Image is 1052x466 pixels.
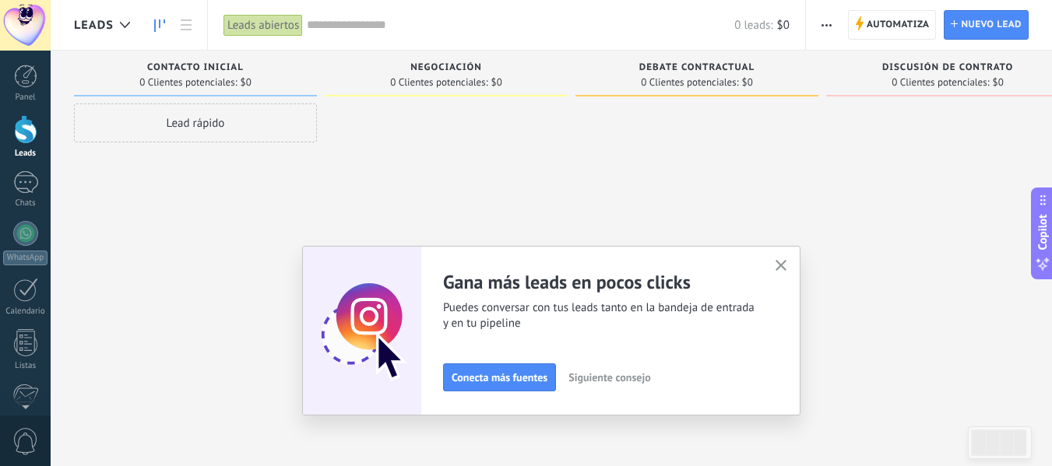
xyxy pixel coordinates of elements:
span: Nuevo lead [961,11,1022,39]
button: Conecta más fuentes [443,363,556,391]
div: WhatsApp [3,251,47,265]
div: Lead rápido [74,103,317,142]
span: $0 [491,78,502,87]
div: Debate contractual [583,62,811,75]
span: Debate contractual [639,62,755,73]
h2: Gana más leads en pocos clicks [443,270,756,294]
button: Más [815,10,838,40]
a: Lista [173,10,199,40]
span: Siguiente consejo [568,372,650,383]
span: Leads [74,18,114,33]
span: 0 Clientes potenciales: [641,78,738,87]
div: Listas [3,361,48,371]
span: Conecta más fuentes [452,372,547,383]
a: Nuevo lead [944,10,1029,40]
div: Leads [3,149,48,159]
span: Automatiza [867,11,930,39]
span: Negociación [410,62,482,73]
span: Copilot [1035,214,1050,250]
div: Contacto inicial [82,62,309,75]
span: 0 Clientes potenciales: [139,78,237,87]
span: Puedes conversar con tus leads tanto en la bandeja de entrada y en tu pipeline [443,300,756,331]
span: $0 [993,78,1004,87]
div: Negociación [332,62,560,75]
button: Siguiente consejo [561,366,657,389]
span: Contacto inicial [147,62,244,73]
div: Calendario [3,307,48,317]
div: Chats [3,198,48,208]
span: Discusión de contrato [882,62,1013,73]
span: $0 [742,78,753,87]
div: Panel [3,93,48,103]
span: 0 Clientes potenciales: [390,78,487,87]
span: $0 [777,18,790,33]
span: 0 Clientes potenciales: [892,78,989,87]
span: $0 [241,78,252,87]
div: Leads abiertos [223,14,303,37]
span: 0 leads: [734,18,772,33]
a: Automatiza [848,10,937,40]
a: Leads [146,10,173,40]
